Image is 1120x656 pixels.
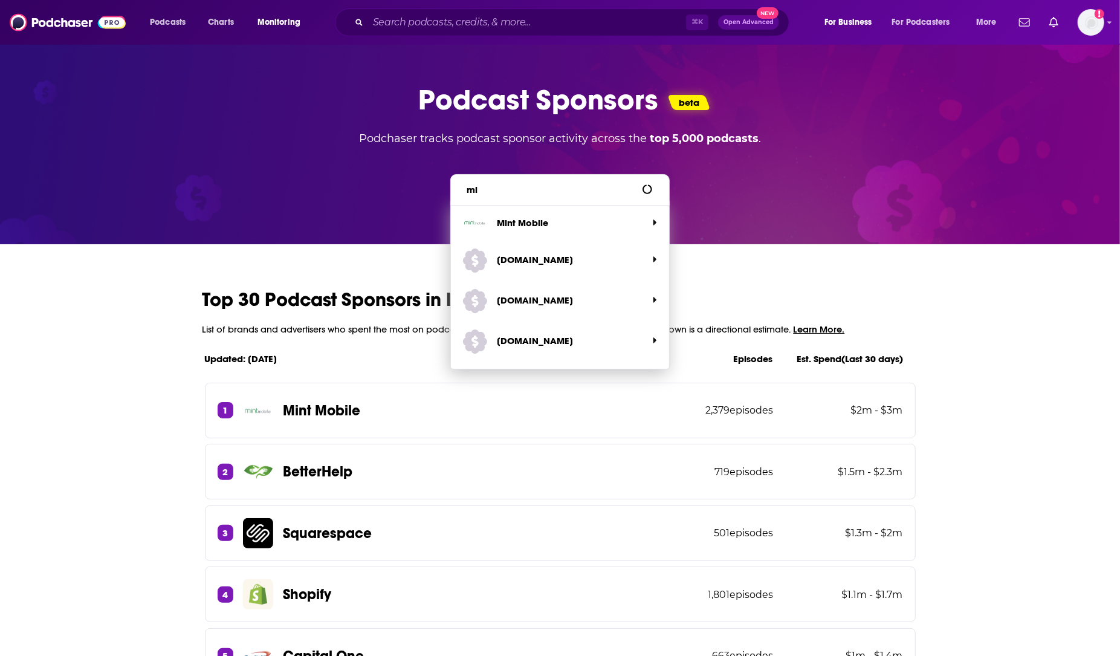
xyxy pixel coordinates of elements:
img: Shopify logo [243,579,273,609]
img: BetterHelp logo [243,456,273,487]
a: Show notifications dropdown [1014,12,1035,33]
span: Logged in as Susan.Curran [1078,9,1104,36]
a: Mint Mobile logoMint Mobile [457,207,663,238]
img: Mint Mobile logo [463,210,487,235]
p: [DOMAIN_NAME] [497,254,573,265]
div: Search podcasts, credits, & more... [346,8,801,36]
p: $2m - $3m [797,404,902,416]
button: open menu [816,13,887,32]
p: List of brands and advertisers who spent the most on podcast advertising over the past 30 days. S... [202,323,918,335]
p: 4 [222,589,228,600]
button: Show profile menu [1078,9,1104,36]
p: Shopify [283,585,331,603]
button: open menu [141,13,201,32]
p: 2 [222,466,228,478]
img: User Profile [1078,9,1104,36]
span: episodes [730,589,773,600]
p: 3 [222,527,228,539]
p: [DOMAIN_NAME] [497,335,573,346]
a: 3Squarespace logoSquarespace501episodes$1.3m - $2m [205,502,916,561]
span: (Last 30 days) [842,353,904,365]
p: BetterHelp [283,463,352,481]
img: Podchaser - Follow, Share and Rate Podcasts [10,11,126,34]
p: $1.3m - $2m [797,527,902,539]
span: Open Advanced [723,19,774,25]
a: [DOMAIN_NAME] [457,281,663,319]
a: 1Mint Mobile logoMint Mobile2,379episodes$2m - $3m [205,380,916,438]
span: ⌘ K [686,15,708,30]
p: 501 [714,527,773,539]
span: episodes [730,466,773,478]
button: Open AdvancedNew [718,15,779,30]
a: Show notifications dropdown [1044,12,1063,33]
p: 1 [222,404,228,416]
input: Search podcasts, credits, & more... [368,13,686,32]
button: open menu [884,13,968,32]
p: $1.5m - $2.3m [797,466,902,478]
span: Monitoring [257,14,300,31]
button: open menu [968,13,1012,32]
span: episodes [730,404,773,416]
p: Squarespace [283,524,372,542]
a: 4Shopify logoShopify1,801episodes$1.1m - $1.7m [205,564,916,623]
span: Charts [208,14,234,31]
p: Updated: [DATE] [205,353,710,365]
a: Charts [200,13,241,32]
a: 2BetterHelp logoBetterHelp719episodes$1.5m - $2.3m [205,441,916,499]
p: $1.1m - $1.7m [797,589,902,600]
span: episodes [730,527,773,539]
p: Podcast Sponsors [418,82,658,117]
p: 719 [714,466,773,478]
a: [DOMAIN_NAME] [457,241,663,279]
p: 1,801 [708,589,773,600]
p: Episodes [734,353,773,365]
h2: Top 30 Podcast Sponsors in Last 30 Days [202,288,918,311]
span: For Business [824,14,872,31]
p: Mint Mobile [283,401,360,420]
span: New [757,7,778,19]
p: Est. Spend [797,353,904,365]
p: beta [679,97,699,108]
img: Mint Mobile logo [243,395,273,426]
a: [DOMAIN_NAME] [457,322,663,360]
p: 2,379 [705,404,773,416]
span: Learn More. [794,323,845,335]
span: For Podcasters [892,14,950,31]
p: Mint Mobile [497,217,548,229]
span: More [976,14,997,31]
b: top 5,000 podcasts [650,132,759,145]
svg: Add a profile image [1095,9,1104,19]
button: open menu [249,13,316,32]
p: Podchaser tracks podcast sponsor activity across the . [340,132,780,145]
span: Podcasts [150,14,186,31]
img: Squarespace logo [243,518,273,548]
p: [DOMAIN_NAME] [497,294,573,306]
